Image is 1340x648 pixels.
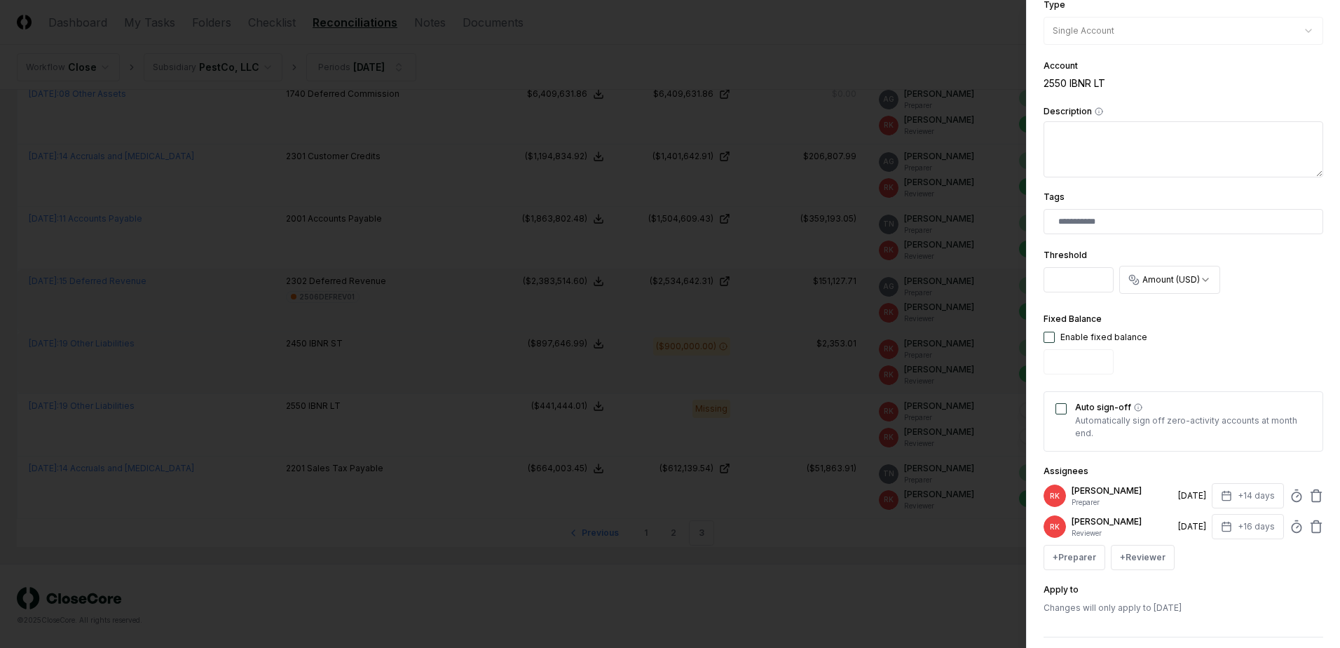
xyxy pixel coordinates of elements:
[1111,545,1175,570] button: +Reviewer
[1044,466,1088,476] label: Assignees
[1075,414,1311,440] p: Automatically sign off zero-activity accounts at month end.
[1044,584,1079,595] label: Apply to
[1212,514,1284,539] button: +16 days
[1044,602,1323,614] p: Changes will only apply to [DATE]
[1178,520,1206,533] div: [DATE]
[1044,76,1323,90] div: 2550 IBNR LT
[1072,485,1172,497] p: [PERSON_NAME]
[1050,522,1060,532] span: RK
[1044,107,1323,116] label: Description
[1044,313,1102,324] label: Fixed Balance
[1072,515,1172,528] p: [PERSON_NAME]
[1095,107,1103,116] button: Description
[1044,250,1087,260] label: Threshold
[1178,490,1206,502] div: [DATE]
[1212,483,1284,508] button: +14 days
[1044,545,1105,570] button: +Preparer
[1044,191,1065,202] label: Tags
[1134,403,1142,412] button: Auto sign-off
[1050,491,1060,501] span: RK
[1072,497,1172,508] p: Preparer
[1044,62,1323,70] div: Account
[1072,528,1172,539] p: Reviewer
[1060,331,1147,344] div: Enable fixed balance
[1075,403,1311,412] label: Auto sign-off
